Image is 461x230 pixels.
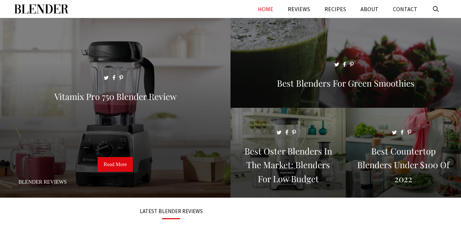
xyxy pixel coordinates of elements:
[98,157,133,172] a: Read More
[230,189,346,196] a: Best Oster Blenders in the Market: Blenders for Low Budget
[346,189,461,196] a: Best Countertop Blenders Under $100 of 2022
[23,208,319,214] h3: LATEST BLENDER REVIEWS
[230,99,461,106] a: Best Blenders for Green Smoothies
[18,179,67,185] a: Blender Reviews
